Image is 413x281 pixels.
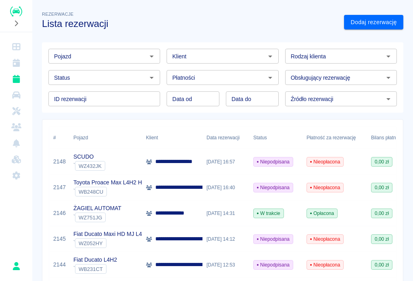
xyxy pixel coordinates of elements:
h3: Lista rezerwacji [42,18,338,29]
a: Rezerwacje [3,71,29,87]
span: 0,00 zł [371,158,392,165]
div: Data rezerwacji [206,126,240,149]
span: Opłacona [307,210,337,217]
a: Kalendarz [3,55,29,71]
div: # [49,126,69,149]
span: Rezerwacje [42,12,73,17]
a: Dodaj rezerwację [344,15,403,30]
div: [DATE] 16:57 [202,149,249,175]
span: Niepodpisana [254,184,293,191]
a: 2147 [53,183,66,192]
button: Otwórz [265,51,276,62]
div: Płatność za rezerwację [307,126,356,149]
span: Niepodpisana [254,158,293,165]
div: Bilans płatności [371,126,405,149]
p: Fiat Ducato Maxi HD MJ L4H2 [73,230,149,238]
div: ` [73,238,149,248]
a: 2146 [53,209,66,217]
div: ` [73,213,121,222]
a: Ustawienia [3,167,29,184]
a: Dashboard [3,39,29,55]
div: Pojazd [69,126,142,149]
span: WZ052HY [75,240,106,246]
span: WZ751JG [75,215,105,221]
div: [DATE] 12:53 [202,252,249,278]
span: WB231CT [75,266,106,272]
div: ` [73,187,148,196]
span: WZ432JK [75,163,105,169]
div: Status [253,126,267,149]
button: Otwórz [383,93,394,105]
div: Data rezerwacji [202,126,249,149]
span: W trakcie [254,210,284,217]
input: DD.MM.YYYY [226,91,279,106]
a: Klienci [3,119,29,135]
span: 0,00 zł [371,210,392,217]
div: [DATE] 14:12 [202,226,249,252]
span: Nieopłacona [307,236,343,243]
div: Status [249,126,302,149]
button: Otwórz [383,72,394,83]
span: Nieopłacona [307,158,343,165]
a: 2148 [53,157,66,166]
div: Płatność za rezerwację [302,126,367,149]
img: Renthelp [10,6,22,17]
div: Pojazd [73,126,88,149]
button: Otwórz [383,51,394,62]
button: Otwórz [265,72,276,83]
a: Widget WWW [3,151,29,167]
button: Patryk Bąk [8,258,25,275]
p: ŻAGIEL AUTOMAT [73,204,121,213]
div: ` [73,161,105,171]
span: Nieopłacona [307,261,343,269]
span: Niepodpisana [254,236,293,243]
span: Nieopłacona [307,184,343,191]
p: Toyota Proace Max L4H2 Hak [73,178,148,187]
span: WB248CU [75,189,106,195]
button: Otwórz [146,51,157,62]
a: 2144 [53,260,66,269]
a: 2145 [53,235,66,243]
p: SCUDO [73,153,105,161]
button: Rozwiń nawigację [10,18,22,29]
a: Serwisy [3,103,29,119]
span: 0,00 zł [371,261,392,269]
div: Klient [142,126,202,149]
div: Klient [146,126,158,149]
div: [DATE] 16:40 [202,175,249,200]
span: 0,00 zł [371,236,392,243]
div: ` [73,264,117,274]
div: [DATE] 14:31 [202,200,249,226]
button: Otwórz [146,72,157,83]
span: Niepodpisana [254,261,293,269]
input: DD.MM.YYYY [167,91,219,106]
a: Powiadomienia [3,135,29,151]
div: # [53,126,56,149]
a: Flota [3,87,29,103]
span: 0,00 zł [371,184,392,191]
p: Fiat Ducato L4H2 [73,256,117,264]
